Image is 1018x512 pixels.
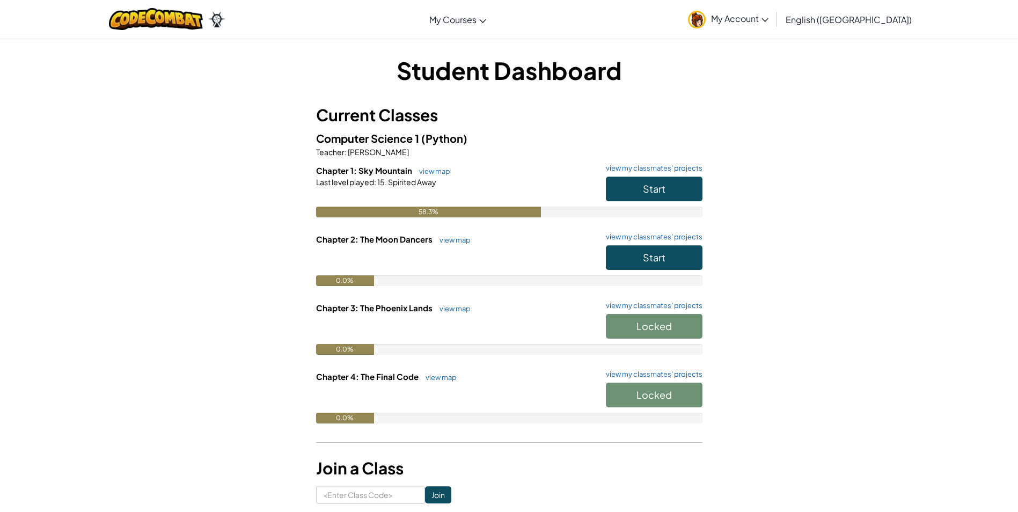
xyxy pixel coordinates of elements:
[316,234,434,244] span: Chapter 2: The Moon Dancers
[600,371,702,378] a: view my classmates' projects
[424,5,492,34] a: My Courses
[414,167,450,175] a: view map
[606,245,702,270] button: Start
[374,177,376,187] span: :
[316,177,374,187] span: Last level played
[316,371,420,382] span: Chapter 4: The Final Code
[420,373,457,382] a: view map
[387,177,436,187] span: Spirited Away
[208,11,225,27] img: Ozaria
[683,2,774,36] a: My Account
[316,275,374,286] div: 0.0%
[316,147,345,157] span: Teacher
[316,303,434,313] span: Chapter 3: The Phoenix Lands
[425,486,451,503] input: Join
[688,11,706,28] img: avatar
[316,456,702,480] h3: Join a Class
[600,165,702,172] a: view my classmates' projects
[600,233,702,240] a: view my classmates' projects
[600,302,702,309] a: view my classmates' projects
[345,147,347,157] span: :
[434,304,471,313] a: view map
[434,236,471,244] a: view map
[429,14,477,25] span: My Courses
[316,486,425,504] input: <Enter Class Code>
[316,165,414,175] span: Chapter 1: Sky Mountain
[780,5,917,34] a: English ([GEOGRAPHIC_DATA])
[421,131,467,145] span: (Python)
[347,147,409,157] span: [PERSON_NAME]
[643,182,665,195] span: Start
[316,54,702,87] h1: Student Dashboard
[376,177,387,187] span: 15.
[643,251,665,264] span: Start
[316,413,374,423] div: 0.0%
[109,8,203,30] img: CodeCombat logo
[606,177,702,201] button: Start
[786,14,912,25] span: English ([GEOGRAPHIC_DATA])
[316,103,702,127] h3: Current Classes
[316,344,374,355] div: 0.0%
[711,13,768,24] span: My Account
[316,131,421,145] span: Computer Science 1
[316,207,541,217] div: 58.3%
